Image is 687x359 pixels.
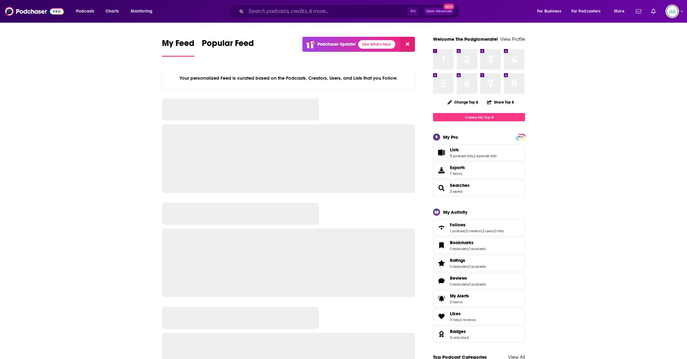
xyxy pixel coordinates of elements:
a: 0 lists [450,318,459,322]
a: Follows [435,223,447,232]
a: Create My Top 8 [433,113,525,121]
button: open menu [126,6,160,16]
span: Open Advanced [426,10,452,13]
a: 0 unlocked [450,335,469,340]
button: Change Top 8 [444,98,482,106]
span: Exports [450,165,465,170]
span: Searches [433,180,525,196]
a: 0 episodes [450,282,468,286]
a: Badges [450,329,469,334]
a: Searches [435,184,447,192]
a: 0 creators [466,229,482,233]
a: Likes [450,311,476,316]
a: Ratings [450,258,486,263]
span: Charts [106,7,119,16]
a: Reviews [435,277,447,285]
button: Share Top 8 [487,96,514,108]
div: Search podcasts, credits, & more... [235,4,466,18]
a: 0 podcasts [468,247,486,251]
img: Podchaser - Follow, Share and Rate Podcasts [5,6,64,17]
span: 7 items [450,172,465,176]
span: Badges [450,329,466,334]
a: 0 podcasts [468,282,486,286]
a: 0 podcasts [468,264,486,269]
img: User Profile [666,5,679,18]
input: Search podcasts, credits, & more... [246,6,407,16]
a: PRO [517,134,524,139]
span: Monitoring [131,7,152,16]
a: Ratings [435,259,447,267]
a: Show notifications dropdown [633,6,644,17]
div: Your personalized Feed is curated based on the Podcasts, Creators, Users, and Lists that you Follow. [162,68,415,89]
a: Lists [435,148,447,157]
span: More [614,7,624,16]
a: 0 episodes [450,264,468,269]
span: Logged in as podglomerate [666,5,679,18]
span: , [459,318,460,322]
span: Searches [450,183,470,188]
a: My Feed [162,38,194,57]
button: open menu [567,6,610,16]
button: open menu [610,6,632,16]
a: 0 reviews [460,318,476,322]
a: 0 episodes [450,247,468,251]
span: Lists [450,147,459,153]
span: PRO [517,135,524,139]
span: New [443,4,455,9]
a: Likes [435,312,447,321]
a: Show notifications dropdown [649,6,658,17]
span: Ratings [450,258,465,263]
a: Exports [433,162,525,179]
span: Exports [435,166,447,175]
a: 1 podcast [450,229,465,233]
a: Popular Feed [202,38,254,57]
span: For Business [537,7,561,16]
button: open menu [72,6,102,16]
a: Bookmarks [450,240,486,245]
span: My Alerts [450,293,469,299]
button: open menu [533,6,569,16]
a: My Alerts [433,290,525,307]
a: 3 users [482,229,494,233]
a: Follows [450,222,504,228]
span: 0 items [450,300,469,304]
span: Bookmarks [450,240,474,245]
span: For Podcasters [571,7,601,16]
a: Welcome The Podglomerate! [433,36,498,42]
span: Follows [450,222,466,228]
div: My Activity [443,209,467,215]
a: See What's New [358,40,395,49]
a: 3 saved [450,189,462,194]
a: View Profile [500,36,525,42]
span: Reviews [450,275,467,281]
span: Follows [433,219,525,236]
span: Popular Feed [202,38,254,52]
span: Badges [433,326,525,342]
span: ⌘ K [407,7,419,15]
a: 9 podcast lists [450,154,473,158]
a: Charts [102,6,122,16]
a: Bookmarks [435,241,447,250]
a: Badges [435,330,447,338]
span: Ratings [433,255,525,271]
span: My Feed [162,38,194,52]
button: Show profile menu [666,5,679,18]
span: Reviews [433,273,525,289]
a: Reviews [450,275,486,281]
a: 0 lists [494,229,504,233]
span: Lists [433,144,525,161]
span: Bookmarks [433,237,525,254]
span: Podcasts [76,7,94,16]
span: Likes [433,308,525,325]
span: My Alerts [435,294,447,303]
